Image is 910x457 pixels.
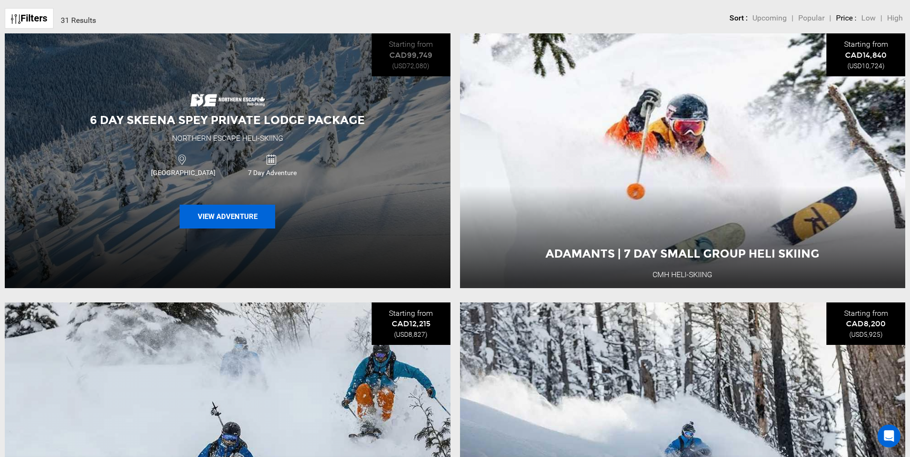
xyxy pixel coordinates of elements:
span: 6 Day Skeena Spey Private Lodge Package [90,113,365,127]
img: btn-icon.svg [11,14,21,24]
span: Popular [798,13,824,22]
div: Northern Escape Heli-Skiing [172,133,283,144]
span: High [887,13,903,22]
span: 7 Day Adventure [228,168,316,177]
a: Filters [5,8,54,29]
div: Open Intercom Messenger [878,425,900,447]
span: 31 Results [61,16,96,25]
button: View Adventure [180,205,275,228]
img: images [189,86,266,107]
li: | [792,13,793,24]
span: Upcoming [752,13,787,22]
li: Sort : [729,13,748,24]
span: [GEOGRAPHIC_DATA] [139,168,227,177]
li: | [880,13,882,24]
span: Low [861,13,876,22]
li: Price : [836,13,856,24]
li: | [829,13,831,24]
